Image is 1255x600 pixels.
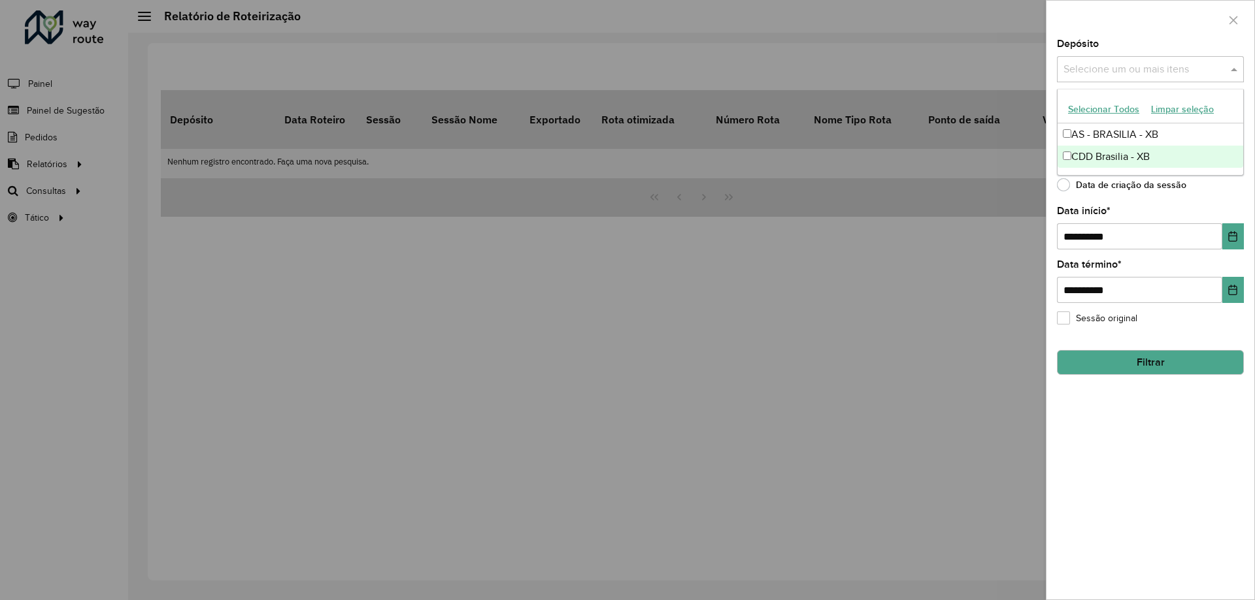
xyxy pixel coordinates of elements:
button: Limpar seleção [1145,99,1220,119]
button: Filtrar [1057,350,1244,375]
label: Sessão original [1057,311,1137,325]
button: Choose Date [1222,223,1244,249]
button: Choose Date [1222,277,1244,303]
div: CDD Brasilia - XB [1058,146,1243,168]
div: AS - BRASILIA - XB [1058,123,1243,146]
label: Data término [1057,257,1122,272]
button: Selecionar Todos [1062,99,1145,119]
label: Data de criação da sessão [1057,178,1186,191]
ng-dropdown-panel: Options list [1057,89,1244,176]
label: Depósito [1057,36,1099,52]
label: Data início [1057,203,1111,219]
